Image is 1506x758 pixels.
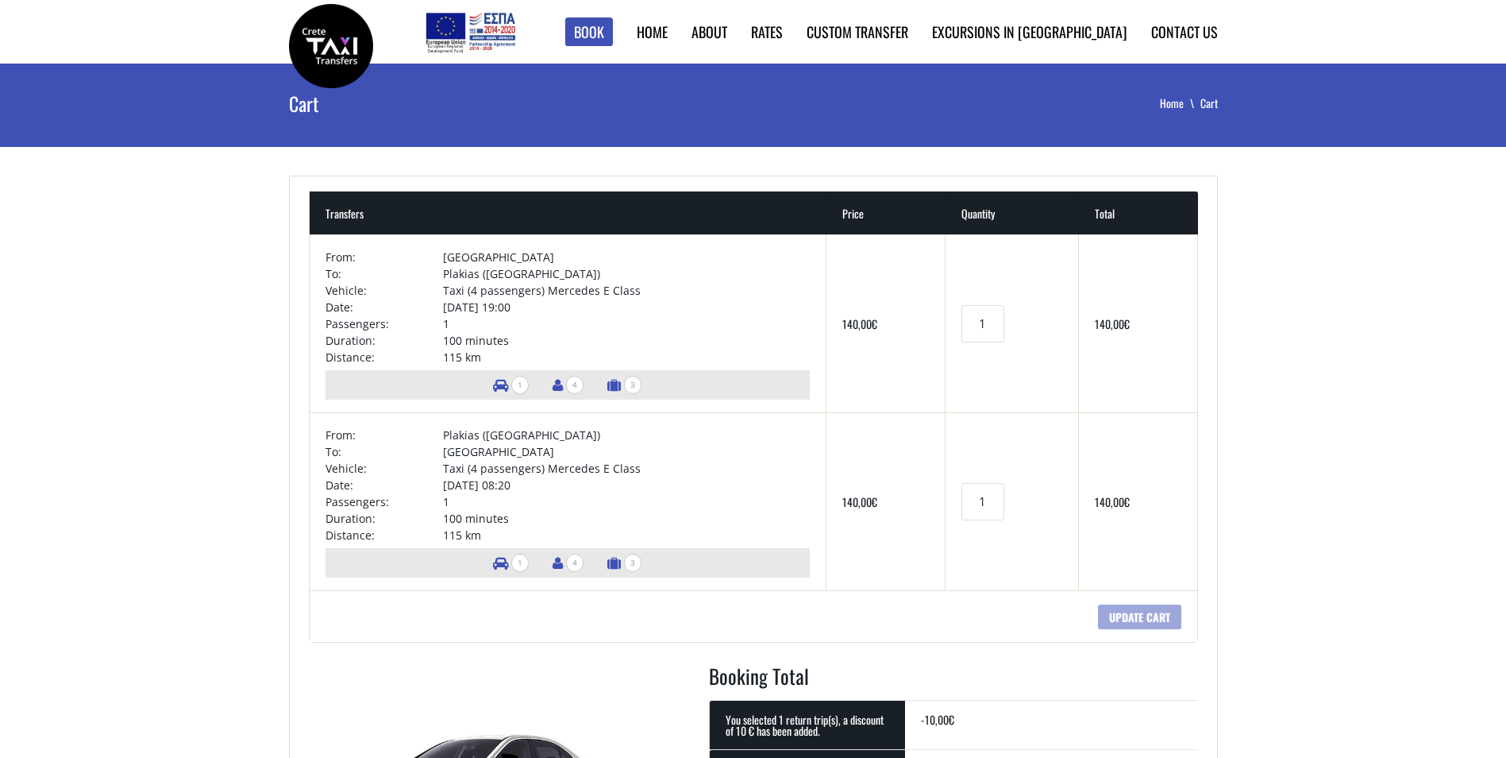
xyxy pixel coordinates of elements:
th: Transfers [310,191,827,234]
a: Book [565,17,613,47]
td: Vehicle: [325,460,443,477]
li: Number of passengers [545,548,591,578]
td: 115 km [443,527,810,543]
td: [GEOGRAPHIC_DATA] [443,249,810,265]
a: Rates [751,21,783,42]
bdi: 140,00 [1095,315,1130,332]
li: Cart [1200,95,1218,111]
bdi: -10,00 [921,711,954,728]
li: Number of luggage items [599,370,649,400]
span: 1 [511,376,529,394]
a: About [691,21,727,42]
td: To: [325,265,443,282]
span: 4 [566,554,584,572]
td: To: [325,443,443,460]
th: You selected 1 return trip(s), a discount of 10 € has been added. [710,700,905,749]
td: From: [325,427,443,443]
td: [DATE] 08:20 [443,477,810,493]
td: 1 [443,315,810,332]
input: Update cart [1098,605,1181,629]
h1: Cart [289,64,602,143]
td: From: [325,249,443,265]
img: Crete Taxi Transfers | Crete Taxi Transfers Cart | Crete Taxi Transfers [289,4,373,88]
td: Date: [325,299,443,315]
li: Number of passengers [545,370,591,400]
td: Duration: [325,510,443,527]
td: 1 [443,493,810,510]
td: 115 km [443,349,810,365]
td: [DATE] 19:00 [443,299,810,315]
a: Home [637,21,668,42]
td: Passengers: [325,493,443,510]
td: Distance: [325,349,443,365]
td: Plakias ([GEOGRAPHIC_DATA]) [443,427,810,443]
span: 1 [511,554,529,572]
span: € [1124,493,1130,510]
span: 3 [624,554,641,572]
a: Excursions in [GEOGRAPHIC_DATA] [932,21,1127,42]
span: € [1124,315,1130,332]
td: [GEOGRAPHIC_DATA] [443,443,810,460]
td: Passengers: [325,315,443,332]
li: Number of vehicles [485,548,537,578]
td: Date: [325,477,443,493]
td: Taxi (4 passengers) Mercedes E Class [443,460,810,477]
td: Vehicle: [325,282,443,299]
td: Distance: [325,527,443,543]
td: Duration: [325,332,443,349]
a: Crete Taxi Transfers | Crete Taxi Transfers Cart | Crete Taxi Transfers [289,36,373,52]
th: Price [826,191,946,234]
td: 100 minutes [443,332,810,349]
td: Taxi (4 passengers) Mercedes E Class [443,282,810,299]
bdi: 140,00 [1095,493,1130,510]
th: Total [1079,191,1198,234]
span: € [872,493,877,510]
td: Plakias ([GEOGRAPHIC_DATA]) [443,265,810,282]
a: Home [1160,95,1200,111]
h2: Booking Total [709,662,1198,700]
input: Transfers quantity [961,483,1004,520]
span: € [949,711,954,728]
a: Contact us [1151,21,1218,42]
span: 4 [566,376,584,394]
th: Quantity [946,191,1079,234]
span: € [872,315,877,332]
li: Number of luggage items [599,548,649,578]
a: Custom Transfer [807,21,908,42]
input: Transfers quantity [961,305,1004,342]
li: Number of vehicles [485,370,537,400]
img: e-bannersEUERDF180X90.jpg [423,8,518,56]
td: 100 minutes [443,510,810,527]
bdi: 140,00 [842,315,877,332]
bdi: 140,00 [842,493,877,510]
span: 3 [624,376,641,394]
